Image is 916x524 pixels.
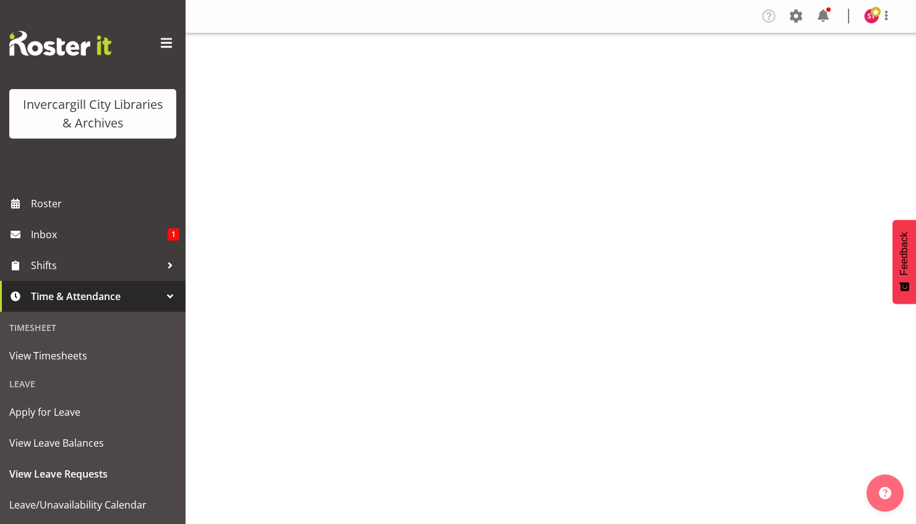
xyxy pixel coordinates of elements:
button: Feedback - Show survey [892,220,916,304]
a: View Leave Balances [3,427,182,458]
div: Invercargill City Libraries & Archives [22,95,164,132]
span: Roster [31,194,179,213]
span: Inbox [31,225,168,244]
a: Leave/Unavailability Calendar [3,489,182,520]
span: View Leave Requests [9,465,176,483]
span: Feedback [899,232,910,275]
span: Apply for Leave [9,403,176,421]
span: View Leave Balances [9,434,176,452]
a: View Leave Requests [3,458,182,489]
img: saniya-thompson11688.jpg [864,9,879,24]
div: Timesheet [3,315,182,340]
div: Leave [3,371,182,397]
span: Time & Attendance [31,287,161,306]
span: View Timesheets [9,346,176,365]
span: 1 [168,228,179,241]
img: help-xxl-2.png [879,487,891,499]
img: Rosterit website logo [9,31,111,56]
a: Apply for Leave [3,397,182,427]
span: Leave/Unavailability Calendar [9,496,176,514]
span: Shifts [31,256,161,275]
a: View Timesheets [3,340,182,371]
